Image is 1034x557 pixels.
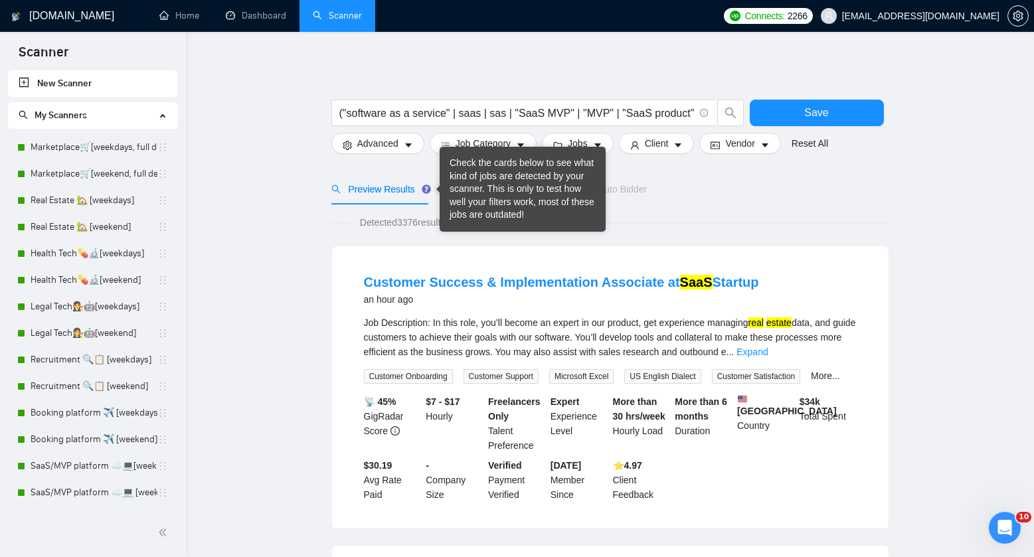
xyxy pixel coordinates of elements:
a: setting [1007,11,1029,21]
li: Health Tech💊🔬[weekdays] [8,240,177,267]
li: AI/ML apps 🤖🧠 [weekdays] [8,506,177,532]
span: US English Dialect [624,369,701,384]
b: [DATE] [551,460,581,471]
span: holder [157,142,168,153]
a: Marketplace🛒[weekdays, full description] [31,134,157,161]
a: Expand [736,347,768,357]
a: Reset All [792,136,828,151]
div: Country [734,394,797,453]
span: 10 [1016,512,1031,522]
a: Health Tech💊🔬[weekdays] [31,240,157,267]
span: holder [157,275,168,285]
button: search [717,100,744,126]
span: info-circle [390,426,400,436]
span: caret-down [760,140,770,150]
span: Customer Onboarding [364,369,453,384]
li: Health Tech💊🔬[weekend] [8,267,177,293]
a: Customer Success & Implementation Associate atSaaSStartup [364,275,759,289]
span: Customer Support [464,369,539,384]
b: Verified [488,460,522,471]
button: settingAdvancedcaret-down [331,133,424,154]
mark: estate [766,317,792,328]
span: Scanner [8,42,79,70]
span: bars [441,140,450,150]
li: SaaS/MVP platform ☁️💻 [weekend] [8,479,177,506]
a: New Scanner [19,70,167,97]
a: Recruitment 🔍📋 [weekdays] [31,347,157,373]
div: Duration [672,394,734,453]
mark: SaaS [680,275,713,289]
span: holder [157,195,168,206]
li: Recruitment 🔍📋 [weekdays] [8,347,177,373]
a: Real Estate 🏡 [weekdays] [31,187,157,214]
span: holder [157,222,168,232]
div: Client Feedback [610,458,673,502]
button: userClientcaret-down [619,133,695,154]
span: search [19,110,28,119]
img: logo [11,6,21,27]
span: 2266 [788,9,808,23]
li: SaaS/MVP platform ☁️💻[weekdays] [8,453,177,479]
div: Company Size [423,458,485,502]
div: Total Spent [797,394,859,453]
span: holder [157,381,168,392]
b: Expert [551,396,580,407]
iframe: Intercom live chat [989,512,1021,544]
span: user [824,11,833,21]
span: holder [157,328,168,339]
div: Payment Verified [485,458,548,502]
li: Real Estate 🏡 [weekend] [8,214,177,240]
li: Legal Tech👩‍⚖️🤖[weekdays] [8,293,177,320]
b: [GEOGRAPHIC_DATA] [737,394,837,416]
a: More... [811,370,840,381]
span: holder [157,248,168,259]
b: $30.19 [364,460,392,471]
b: $ 34k [800,396,820,407]
b: More than 30 hrs/week [613,396,665,422]
span: double-left [158,526,171,539]
span: caret-down [404,140,413,150]
mark: real [748,317,764,328]
img: upwork-logo.png [730,11,740,21]
button: setting [1007,5,1029,27]
li: Marketplace🛒[weekend, full description] [8,161,177,187]
span: holder [157,355,168,365]
button: folderJobscaret-down [542,133,614,154]
div: Check the cards below to see what kind of jobs are detected by your scanner. This is only to test... [450,157,596,222]
span: My Scanners [19,110,87,121]
b: Freelancers Only [488,396,541,422]
li: Marketplace🛒[weekdays, full description] [8,134,177,161]
span: holder [157,434,168,445]
a: Legal Tech👩‍⚖️🤖[weekend] [31,320,157,347]
button: Save [750,100,884,126]
b: More than 6 months [675,396,727,422]
a: Recruitment 🔍📋 [weekend] [31,373,157,400]
span: ... [727,347,734,357]
span: Advanced [357,136,398,151]
div: Experience Level [548,394,610,453]
a: Marketplace🛒[weekend, full description] [31,161,157,187]
b: ⭐️ 4.97 [613,460,642,471]
span: search [718,107,743,119]
span: caret-down [516,140,525,150]
div: Hourly [423,394,485,453]
span: Client [645,136,669,151]
b: - [426,460,429,471]
a: Health Tech💊🔬[weekend] [31,267,157,293]
span: Vendor [725,136,754,151]
li: Legal Tech👩‍⚖️🤖[weekend] [8,320,177,347]
div: Talent Preference [485,394,548,453]
div: Tooltip anchor [420,183,432,195]
span: Detected 3376 results (1.21 seconds) [351,215,519,230]
span: caret-down [593,140,602,150]
span: setting [343,140,352,150]
span: Connects: [744,9,784,23]
b: 📡 45% [364,396,396,407]
span: Auto Bidder [581,184,647,195]
span: caret-down [673,140,683,150]
span: info-circle [700,109,709,118]
span: holder [157,408,168,418]
a: searchScanner [313,10,362,21]
span: Preview Results [331,184,427,195]
span: Save [804,104,828,121]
